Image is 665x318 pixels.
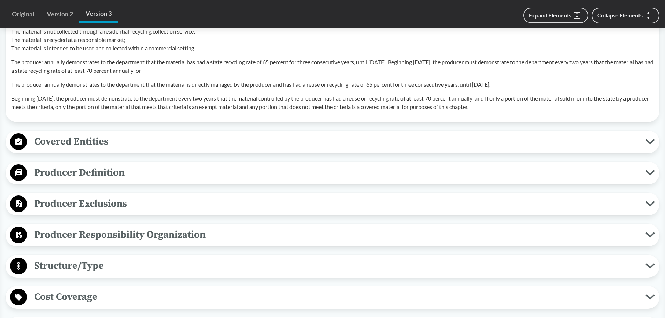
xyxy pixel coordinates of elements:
[11,19,654,52] p: Covered materials for which the producer demonstrates to the department that the covered material...
[11,58,654,75] p: The producer annually demonstrates to the department that the material has had a state recycling ...
[11,80,654,89] p: The producer annually demonstrates to the department that the material is directly managed by the...
[79,6,118,23] a: Version 3
[592,8,659,23] button: Collapse Elements
[27,227,645,243] span: Producer Responsibility Organization
[11,94,654,111] p: Beginning [DATE], the producer must demonstrate to the department every two years that the materi...
[27,196,645,212] span: Producer Exclusions
[523,8,588,23] button: Expand Elements
[8,195,657,213] button: Producer Exclusions
[8,133,657,151] button: Covered Entities
[27,258,645,274] span: Structure/Type
[27,289,645,305] span: Cost Coverage
[27,165,645,180] span: Producer Definition
[8,226,657,244] button: Producer Responsibility Organization
[8,257,657,275] button: Structure/Type
[6,6,40,22] a: Original
[27,134,645,149] span: Covered Entities
[8,164,657,182] button: Producer Definition
[40,6,79,22] a: Version 2
[8,288,657,306] button: Cost Coverage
